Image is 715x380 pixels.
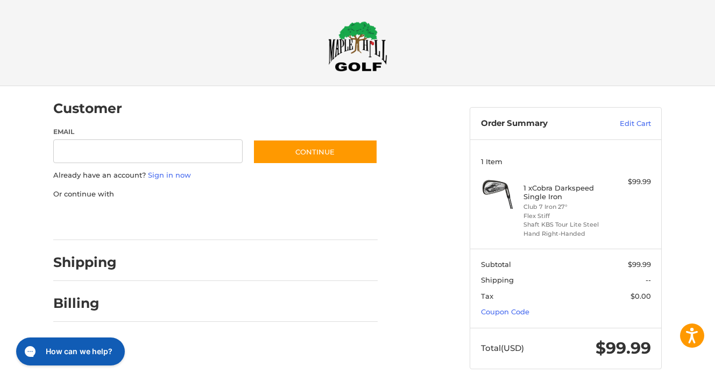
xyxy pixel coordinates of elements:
[253,139,378,164] button: Continue
[328,21,387,72] img: Maple Hill Golf
[523,229,606,238] li: Hand Right-Handed
[646,276,651,284] span: --
[481,343,524,353] span: Total (USD)
[53,189,378,200] p: Or continue with
[481,157,651,166] h3: 1 Item
[631,292,651,300] span: $0.00
[628,260,651,269] span: $99.99
[232,210,313,229] iframe: PayPal-venmo
[523,202,606,212] li: Club 7 Iron 27°
[523,184,606,201] h4: 1 x Cobra Darkspeed Single Iron
[523,212,606,221] li: Flex Stiff
[481,260,511,269] span: Subtotal
[608,177,651,187] div: $99.99
[481,276,514,284] span: Shipping
[597,118,651,129] a: Edit Cart
[53,295,116,312] h2: Billing
[481,307,529,316] a: Coupon Code
[53,254,117,271] h2: Shipping
[11,334,128,369] iframe: Gorgias live chat messenger
[148,171,191,179] a: Sign in now
[481,292,493,300] span: Tax
[523,220,606,229] li: Shaft KBS Tour Lite Steel
[481,118,597,129] h3: Order Summary
[50,210,131,229] iframe: PayPal-paypal
[141,210,222,229] iframe: PayPal-paylater
[53,100,122,117] h2: Customer
[596,338,651,358] span: $99.99
[53,127,243,137] label: Email
[53,170,378,181] p: Already have an account?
